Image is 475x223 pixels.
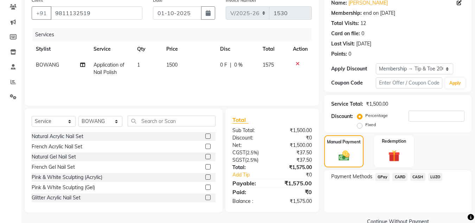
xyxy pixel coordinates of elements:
div: Membership: [331,10,362,17]
div: Apply Discount [331,65,375,73]
button: +91 [32,6,51,20]
span: CARD [392,173,407,181]
div: Total Visits: [331,20,359,27]
span: CASH [410,173,425,181]
th: Stylist [32,41,89,57]
span: LUZO [428,173,443,181]
input: Search by Name/Mobile/Email/Code [51,6,142,20]
div: 12 [360,20,366,27]
div: ₹0 [272,188,317,196]
div: French Acrylic Nail Set [32,143,82,150]
label: Fixed [365,122,376,128]
div: ₹37.50 [272,156,317,164]
label: Redemption [382,138,406,144]
div: 0 [361,30,364,37]
span: 1500 [166,62,178,68]
span: Payment Methods [331,173,372,180]
div: ( ) [227,156,272,164]
div: Natural Acrylic Nail Set [32,133,83,140]
div: French Gel Nail Set [32,163,75,171]
div: ₹1,500.00 [272,127,317,134]
div: [DATE] [356,40,371,48]
input: Search or Scan [128,116,216,126]
div: Paid: [227,188,272,196]
div: 0 [348,50,351,58]
div: Services [32,28,317,41]
span: 2.5% [247,150,257,155]
span: Total [232,116,249,124]
div: Net: [227,142,272,149]
div: end on [DATE] [363,10,395,17]
span: SGST [232,157,245,163]
a: Add Tip [227,171,280,179]
div: Card on file: [331,30,360,37]
div: Total: [227,164,272,171]
div: Service Total: [331,100,363,108]
div: Coupon Code [331,79,375,87]
span: 2.5% [246,157,257,163]
div: Pink & White Sculpting (Gel) [32,184,95,191]
div: Discount: [227,134,272,142]
div: ₹0 [280,171,317,179]
th: Total [258,41,289,57]
img: _cash.svg [335,149,353,162]
div: ₹37.50 [272,149,317,156]
div: Sub Total: [227,127,272,134]
div: ₹1,500.00 [366,100,388,108]
div: ₹1,575.00 [272,198,317,205]
div: ₹1,575.00 [272,164,317,171]
label: Manual Payment [327,139,361,145]
div: ₹0 [272,134,317,142]
span: CGST [232,149,245,156]
div: Pink & White Sculpting (Acrylic) [32,174,102,181]
span: 1575 [263,62,274,68]
div: Payable: [227,179,272,187]
th: Action [289,41,312,57]
span: 1 [137,62,140,68]
div: ( ) [227,149,272,156]
span: 0 % [234,61,243,69]
span: BOWANG [36,62,59,68]
div: ₹1,500.00 [272,142,317,149]
span: | [230,61,231,69]
th: Disc [216,41,259,57]
div: Natural Gel Nail Set [32,153,76,161]
input: Enter Offer / Coupon Code [376,78,442,88]
button: Apply [445,78,465,88]
div: Glitter Acrylic Nail Set [32,194,81,202]
th: Service [89,41,133,57]
span: GPay [375,173,390,181]
div: ₹1,575.00 [272,179,317,187]
th: Qty [133,41,162,57]
span: 0 F [220,61,227,69]
div: Balance : [227,198,272,205]
div: Points: [331,50,347,58]
div: Discount: [331,113,353,120]
th: Price [162,41,216,57]
label: Percentage [365,112,388,119]
div: Last Visit: [331,40,355,48]
img: _gift.svg [385,149,404,163]
span: Application of Nail Polish [94,62,124,75]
